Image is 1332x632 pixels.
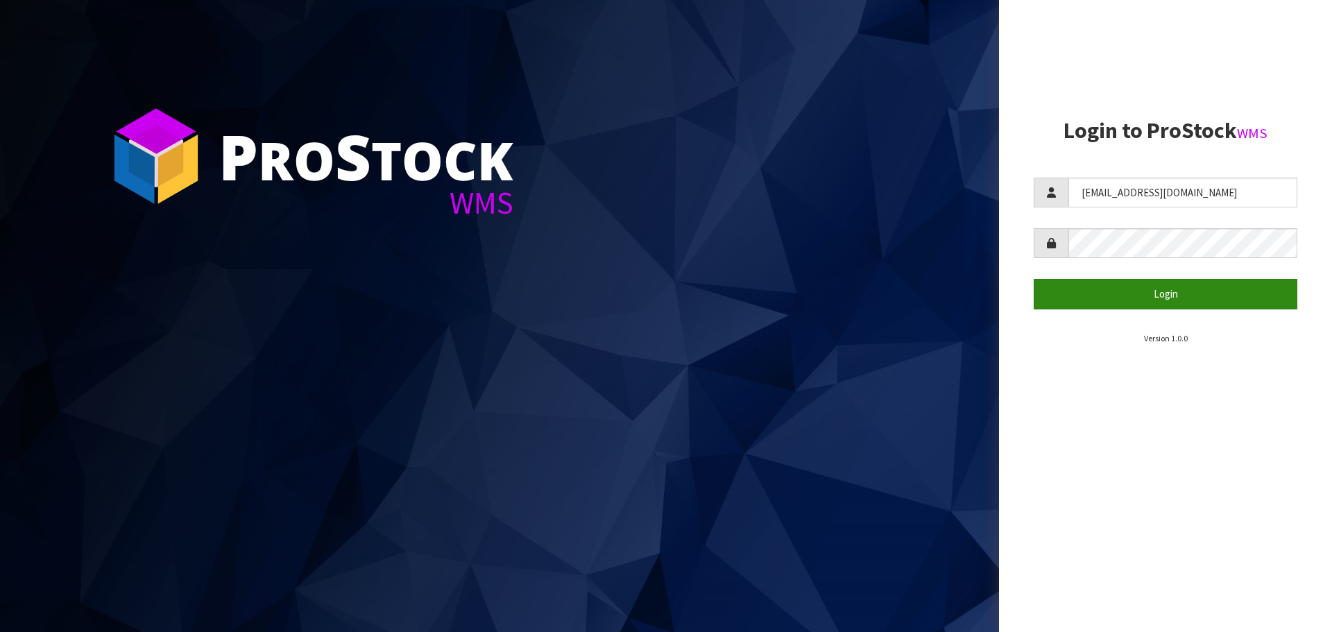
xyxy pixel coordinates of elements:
small: Version 1.0.0 [1144,333,1188,343]
h2: Login to ProStock [1034,119,1297,143]
img: ProStock Cube [104,104,208,208]
div: ro tock [219,125,513,187]
span: S [335,114,371,198]
input: Username [1068,178,1297,207]
span: P [219,114,258,198]
small: WMS [1237,124,1267,142]
div: WMS [219,187,513,219]
button: Login [1034,279,1297,309]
